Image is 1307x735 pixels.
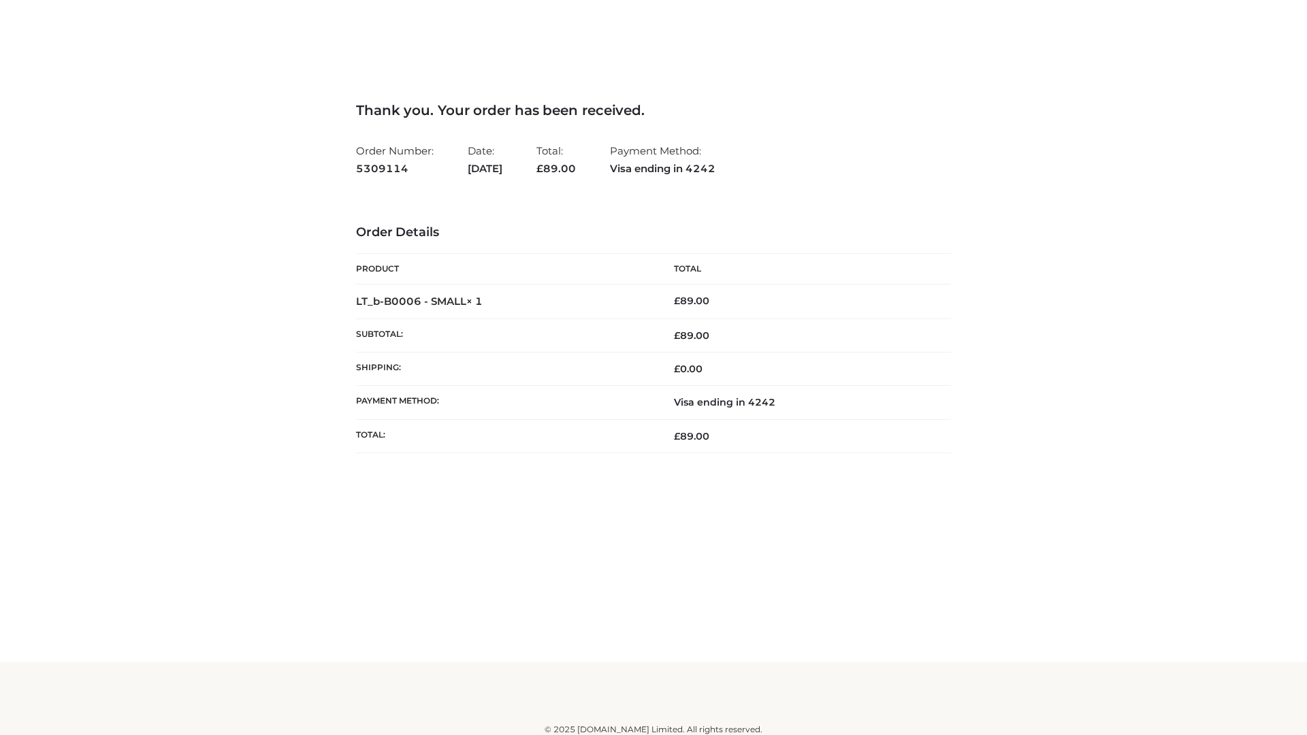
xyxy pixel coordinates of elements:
span: £ [674,363,680,375]
th: Total [653,254,951,284]
strong: LT_b-B0006 - SMALL [356,295,483,308]
strong: Visa ending in 4242 [610,160,715,178]
li: Order Number: [356,139,434,180]
th: Product [356,254,653,284]
th: Shipping: [356,353,653,386]
li: Date: [468,139,502,180]
bdi: 89.00 [674,295,709,307]
span: £ [674,329,680,342]
li: Payment Method: [610,139,715,180]
span: 89.00 [674,329,709,342]
span: £ [674,295,680,307]
strong: [DATE] [468,160,502,178]
span: 89.00 [674,430,709,442]
strong: 5309114 [356,160,434,178]
th: Subtotal: [356,318,653,352]
span: £ [674,430,680,442]
h3: Order Details [356,225,951,240]
span: £ [536,162,543,175]
th: Total: [356,419,653,453]
th: Payment method: [356,386,653,419]
li: Total: [536,139,576,180]
strong: × 1 [466,295,483,308]
bdi: 0.00 [674,363,703,375]
h3: Thank you. Your order has been received. [356,102,951,118]
span: 89.00 [536,162,576,175]
td: Visa ending in 4242 [653,386,951,419]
